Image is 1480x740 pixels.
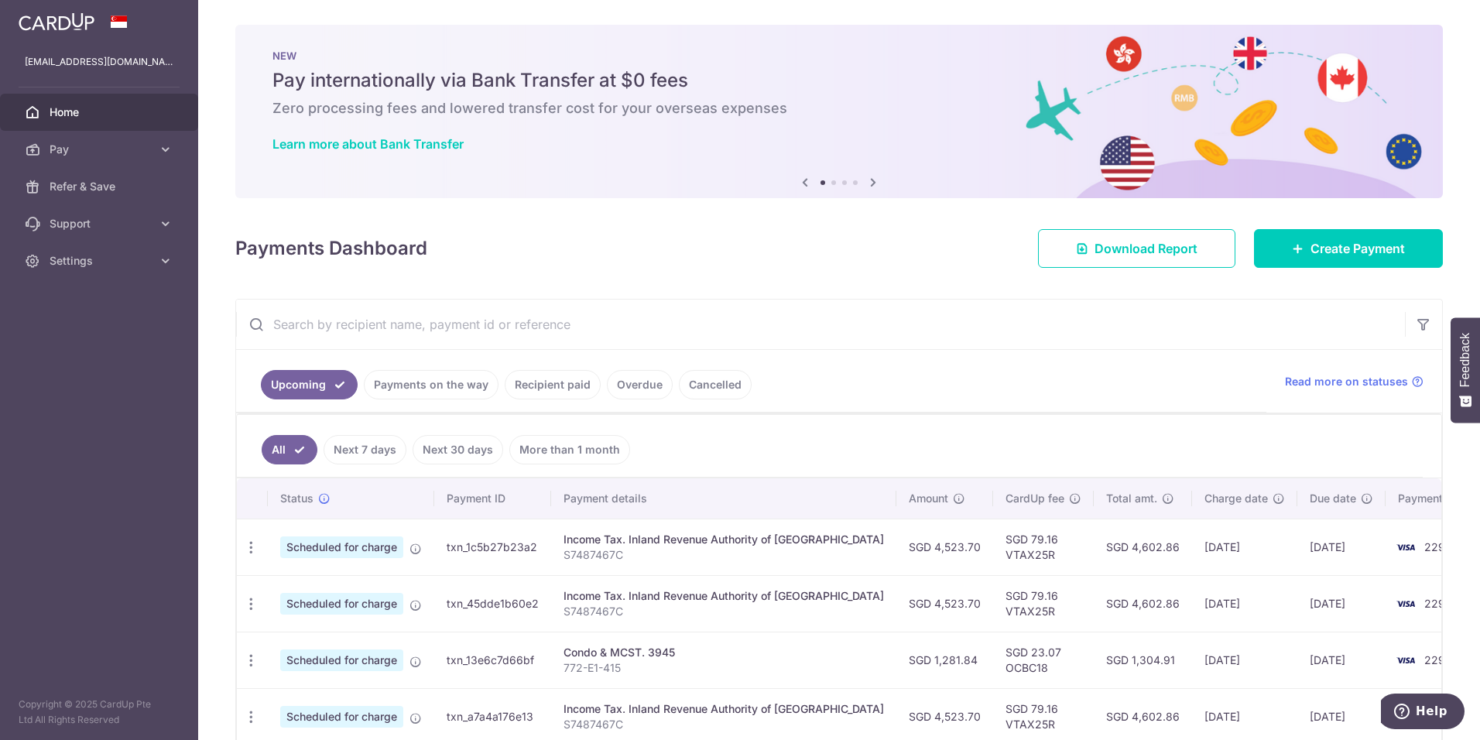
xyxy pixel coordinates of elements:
span: Feedback [1458,333,1472,387]
span: Create Payment [1310,239,1405,258]
a: Recipient paid [505,370,601,399]
a: More than 1 month [509,435,630,464]
span: Charge date [1204,491,1268,506]
a: Read more on statuses [1285,374,1423,389]
th: Payment details [551,478,896,519]
div: Income Tax. Inland Revenue Authority of [GEOGRAPHIC_DATA] [564,532,884,547]
p: [EMAIL_ADDRESS][DOMAIN_NAME] [25,54,173,70]
a: Learn more about Bank Transfer [272,136,464,152]
img: Bank transfer banner [235,25,1443,198]
p: NEW [272,50,1406,62]
a: Next 7 days [324,435,406,464]
p: S7487467C [564,604,884,619]
td: SGD 79.16 VTAX25R [993,575,1094,632]
div: Condo & MCST. 3945 [564,645,884,660]
td: [DATE] [1192,575,1297,632]
span: Read more on statuses [1285,374,1408,389]
span: Scheduled for charge [280,593,403,615]
span: Amount [909,491,948,506]
td: [DATE] [1297,519,1386,575]
span: 2295 [1424,653,1451,666]
span: Home [50,104,152,120]
img: CardUp [19,12,94,31]
p: S7487467C [564,717,884,732]
p: S7487467C [564,547,884,563]
span: Due date [1310,491,1356,506]
td: [DATE] [1297,575,1386,632]
button: Feedback - Show survey [1451,317,1480,423]
a: Download Report [1038,229,1235,268]
span: Settings [50,253,152,269]
td: txn_1c5b27b23a2 [434,519,551,575]
span: Support [50,216,152,231]
td: SGD 4,523.70 [896,519,993,575]
a: All [262,435,317,464]
span: CardUp fee [1006,491,1064,506]
span: Download Report [1095,239,1197,258]
td: [DATE] [1297,632,1386,688]
iframe: Opens a widget where you can find more information [1381,694,1465,732]
span: 2295 [1424,597,1451,610]
a: Cancelled [679,370,752,399]
span: 2295 [1424,540,1451,553]
p: 772-E1-415 [564,660,884,676]
h4: Payments Dashboard [235,235,427,262]
span: Scheduled for charge [280,649,403,671]
td: [DATE] [1192,632,1297,688]
div: Income Tax. Inland Revenue Authority of [GEOGRAPHIC_DATA] [564,701,884,717]
div: Income Tax. Inland Revenue Authority of [GEOGRAPHIC_DATA] [564,588,884,604]
a: Upcoming [261,370,358,399]
span: Status [280,491,313,506]
a: Next 30 days [413,435,503,464]
span: Pay [50,142,152,157]
td: SGD 4,602.86 [1094,519,1192,575]
a: Overdue [607,370,673,399]
td: [DATE] [1192,519,1297,575]
h6: Zero processing fees and lowered transfer cost for your overseas expenses [272,99,1406,118]
span: Scheduled for charge [280,536,403,558]
img: Bank Card [1390,538,1421,557]
td: SGD 4,523.70 [896,575,993,632]
span: Total amt. [1106,491,1157,506]
img: Bank Card [1390,594,1421,613]
td: SGD 23.07 OCBC18 [993,632,1094,688]
span: Refer & Save [50,179,152,194]
td: SGD 4,602.86 [1094,575,1192,632]
img: Bank Card [1390,651,1421,670]
td: SGD 79.16 VTAX25R [993,519,1094,575]
th: Payment ID [434,478,551,519]
input: Search by recipient name, payment id or reference [236,300,1405,349]
span: Scheduled for charge [280,706,403,728]
a: Payments on the way [364,370,498,399]
td: txn_45dde1b60e2 [434,575,551,632]
td: SGD 1,281.84 [896,632,993,688]
a: Create Payment [1254,229,1443,268]
td: SGD 1,304.91 [1094,632,1192,688]
td: txn_13e6c7d66bf [434,632,551,688]
h5: Pay internationally via Bank Transfer at $0 fees [272,68,1406,93]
